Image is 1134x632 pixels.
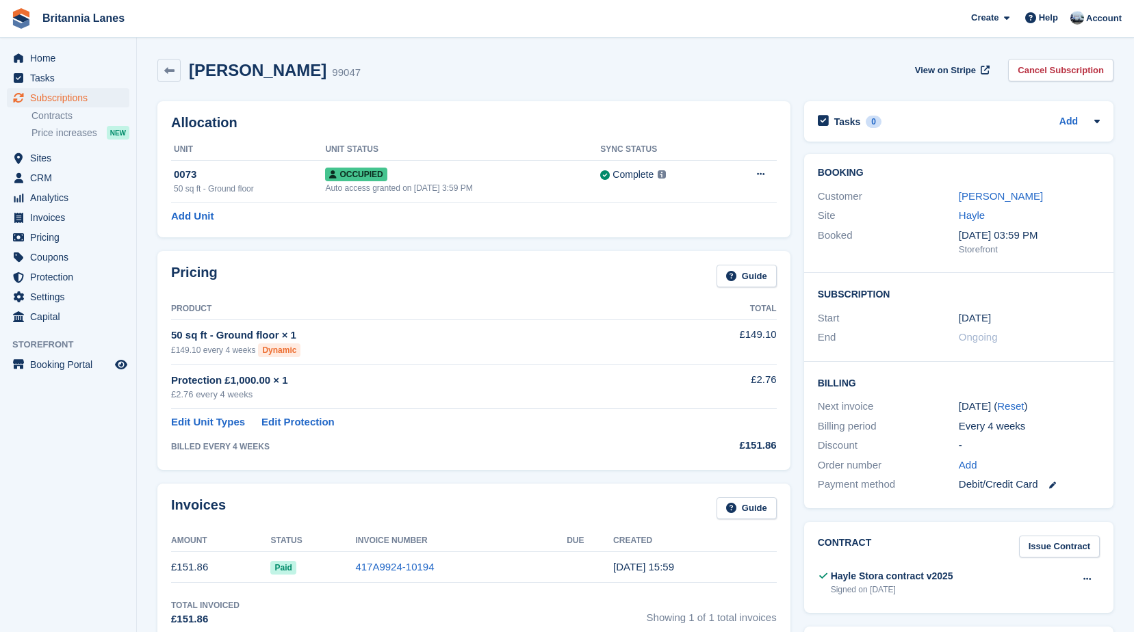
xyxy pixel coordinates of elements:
a: Add Unit [171,209,214,224]
h2: Invoices [171,497,226,520]
span: Coupons [30,248,112,267]
a: Preview store [113,356,129,373]
h2: Pricing [171,265,218,287]
div: End [818,330,959,345]
div: 0073 [174,167,325,183]
h2: Tasks [834,116,861,128]
div: Start [818,311,959,326]
span: Ongoing [959,331,998,343]
span: Settings [30,287,112,306]
div: [DATE] ( ) [959,399,1100,414]
a: Hayle [959,209,985,221]
h2: Billing [818,376,1100,389]
div: Hayle Stora contract v2025 [831,569,953,583]
img: icon-info-grey-7440780725fd019a000dd9b08b2336e03edf1995a4989e88bcd33f0948082b44.svg [658,170,666,179]
div: 99047 [332,65,361,81]
div: £2.76 every 4 weeks [171,388,665,401]
span: Protection [30,267,112,287]
div: BILLED EVERY 4 WEEKS [171,440,665,453]
th: Product [171,298,665,320]
div: Auto access granted on [DATE] 3:59 PM [325,182,600,194]
span: Occupied [325,168,387,181]
div: Next invoice [818,399,959,414]
h2: Allocation [171,115,777,131]
span: Booking Portal [30,355,112,374]
a: 417A9924-10194 [355,561,434,572]
span: Storefront [12,338,136,352]
a: Add [1059,114,1078,130]
h2: [PERSON_NAME] [189,61,326,79]
th: Invoice Number [355,530,567,552]
span: Price increases [31,127,97,140]
a: menu [7,148,129,168]
a: menu [7,49,129,68]
span: Analytics [30,188,112,207]
div: 50 sq ft - Ground floor × 1 [171,328,665,343]
span: View on Stripe [915,64,976,77]
div: - [959,438,1100,453]
div: Discount [818,438,959,453]
td: £2.76 [665,365,777,409]
span: Sites [30,148,112,168]
th: Unit Status [325,139,600,161]
th: Total [665,298,777,320]
span: Subscriptions [30,88,112,107]
span: Help [1039,11,1058,25]
h2: Contract [818,536,872,558]
a: Guide [717,497,777,520]
span: Pricing [30,228,112,247]
span: CRM [30,168,112,187]
th: Sync Status [600,139,723,161]
a: [PERSON_NAME] [959,190,1043,202]
div: Debit/Credit Card [959,477,1100,492]
div: £151.86 [171,611,240,627]
time: 2025-07-30 14:59:50 UTC [613,561,674,572]
div: Billing period [818,419,959,434]
a: Britannia Lanes [37,7,130,29]
span: Paid [270,561,296,575]
a: menu [7,188,129,207]
div: Customer [818,189,959,205]
div: [DATE] 03:59 PM [959,228,1100,243]
div: 50 sq ft - Ground floor [174,183,325,195]
div: Dynamic [258,343,300,357]
th: Status [270,530,355,552]
a: Contracts [31,109,129,122]
a: menu [7,248,129,267]
div: Complete [613,168,654,182]
th: Amount [171,530,270,552]
a: Issue Contract [1019,536,1100,558]
time: 2025-07-29 23:00:00 UTC [959,311,991,326]
a: menu [7,287,129,306]
a: menu [7,208,129,227]
span: Showing 1 of 1 total invoices [647,599,777,627]
th: Unit [171,139,325,161]
a: menu [7,168,129,187]
h2: Booking [818,168,1100,179]
img: John Millership [1070,11,1084,25]
a: Guide [717,265,777,287]
span: Tasks [30,68,112,88]
div: Payment method [818,477,959,492]
a: menu [7,307,129,326]
a: menu [7,68,129,88]
h2: Subscription [818,287,1100,300]
div: Order number [818,458,959,473]
a: menu [7,228,129,247]
a: Edit Unit Types [171,414,245,430]
div: £149.10 every 4 weeks [171,343,665,357]
td: £149.10 [665,319,777,364]
a: View on Stripe [910,59,992,81]
span: Create [971,11,998,25]
div: NEW [107,126,129,140]
span: Account [1086,12,1122,25]
div: Storefront [959,243,1100,256]
a: Price increases NEW [31,125,129,140]
span: Invoices [30,208,112,227]
a: menu [7,355,129,374]
div: Signed on [DATE] [831,583,953,596]
a: menu [7,88,129,107]
a: Add [959,458,977,473]
div: Booked [818,228,959,256]
a: Cancel Subscription [1008,59,1113,81]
